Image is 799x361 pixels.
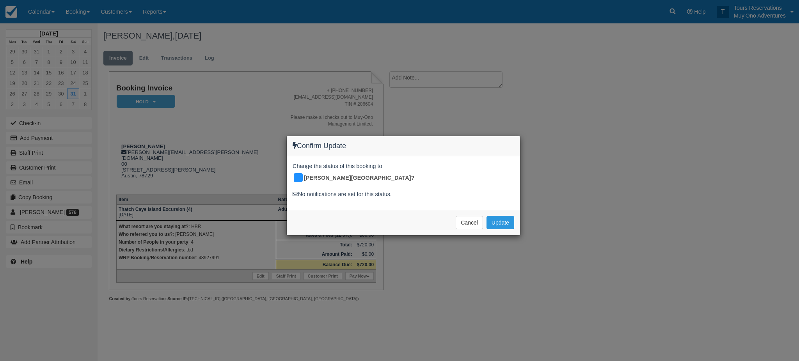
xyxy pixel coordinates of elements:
div: [PERSON_NAME][GEOGRAPHIC_DATA]? [293,172,420,184]
button: Update [487,216,514,229]
h4: Confirm Update [293,142,514,150]
span: Change the status of this booking to [293,162,382,172]
button: Cancel [456,216,483,229]
div: No notifications are set for this status. [293,190,514,198]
